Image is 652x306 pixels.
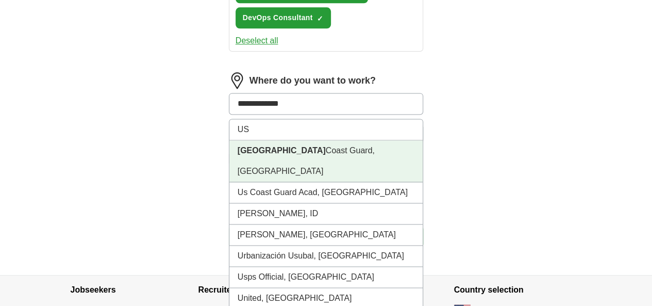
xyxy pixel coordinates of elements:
img: location.png [229,72,245,89]
button: Deselect all [236,35,278,47]
li: [PERSON_NAME], [GEOGRAPHIC_DATA] [229,224,423,246]
li: US [229,119,423,140]
button: DevOps Consultant✓ [236,7,331,28]
label: Where do you want to work? [249,74,376,88]
h4: Country selection [454,276,582,304]
li: Us Coast Guard Acad, [GEOGRAPHIC_DATA] [229,182,423,203]
li: Urbanización Usubal, [GEOGRAPHIC_DATA] [229,246,423,267]
li: [PERSON_NAME], ID [229,203,423,224]
span: DevOps Consultant [243,12,313,23]
strong: [GEOGRAPHIC_DATA] [238,146,326,155]
li: Coast Guard, [GEOGRAPHIC_DATA] [229,140,423,182]
li: Usps Official, [GEOGRAPHIC_DATA] [229,267,423,288]
span: ✓ [317,14,323,23]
